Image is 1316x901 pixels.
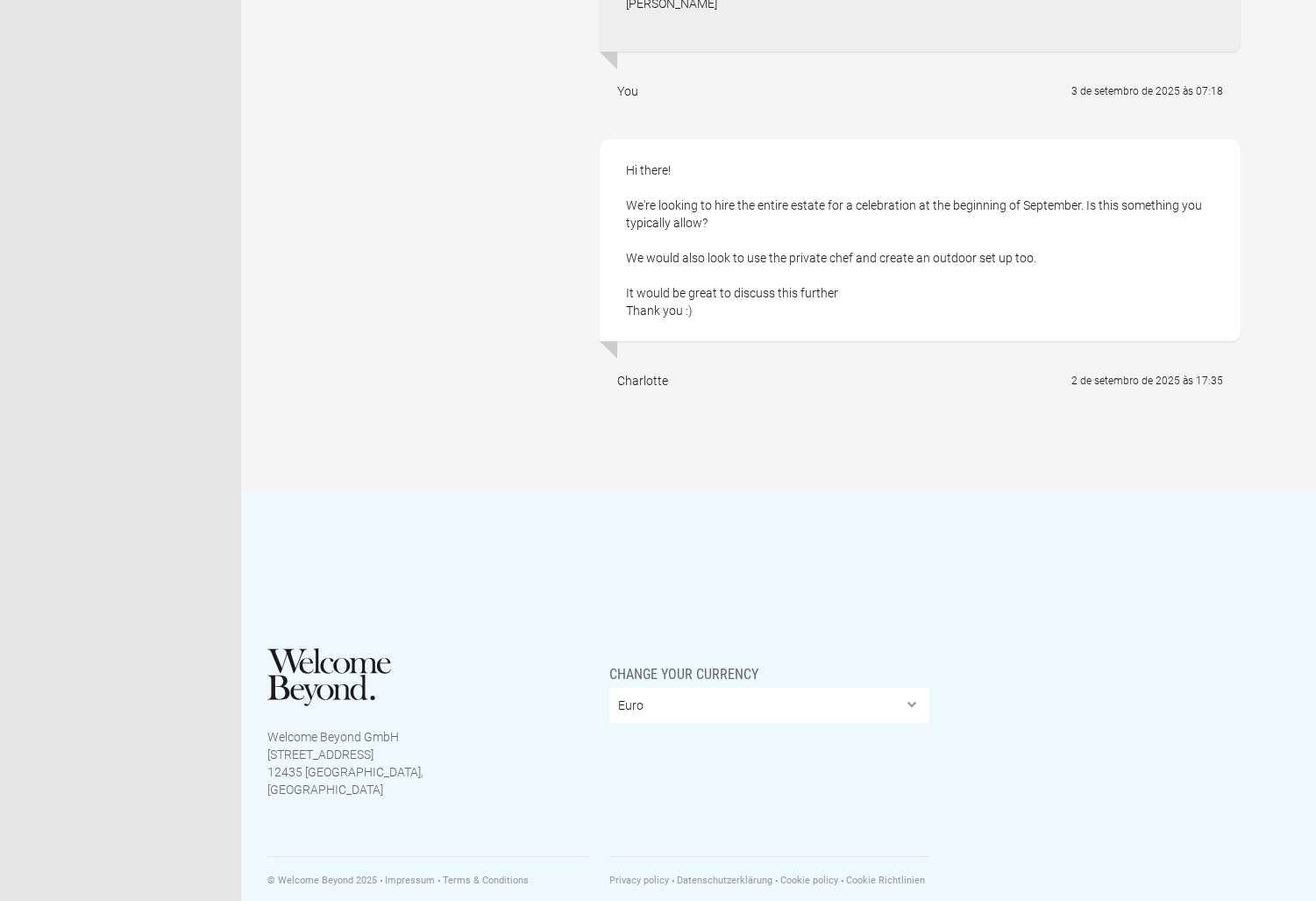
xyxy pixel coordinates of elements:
a: Impressum [380,875,435,886]
div: Charlotte [617,372,668,390]
a: Cookie policy [775,875,838,886]
img: Welcome Beyond [267,648,391,706]
span: Change your currency [609,648,758,683]
a: Privacy policy [609,875,669,886]
a: Datenschutzerklärung [672,875,772,886]
p: Welcome Beyond GmbH [STREET_ADDRESS] 12435 [GEOGRAPHIC_DATA], [GEOGRAPHIC_DATA] [267,728,423,798]
a: Cookie Richtlinien [841,875,925,886]
select: Change your currency [609,688,930,723]
span: © Welcome Beyond 2025 [267,875,377,886]
a: Terms & Conditions [437,875,529,886]
div: You [617,82,638,100]
div: Hi there! We're looking to hire the entire estate for a celebration at the beginning of September... [600,139,1241,341]
flynt-date-display: 3 de setembro de 2025 às 07:18 [1071,85,1223,97]
flynt-date-display: 2 de setembro de 2025 às 17:35 [1071,375,1223,387]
